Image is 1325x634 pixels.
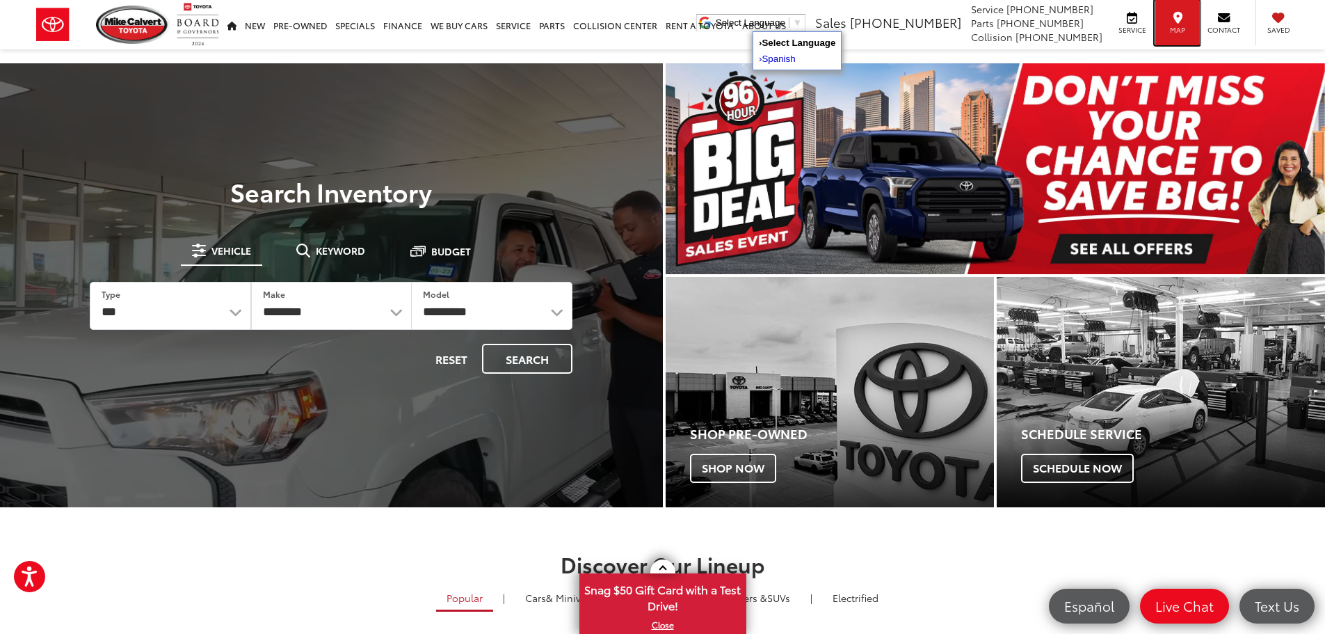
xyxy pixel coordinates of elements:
[263,288,285,300] label: Make
[546,591,593,605] span: & Minivan
[793,17,802,28] span: ▼
[997,277,1325,507] div: Toyota
[690,427,994,441] h4: Shop Pre-Owned
[850,13,961,31] span: [PHONE_NUMBER]
[696,586,801,610] a: SUVs
[666,277,994,507] div: Toyota
[997,277,1325,507] a: Schedule Service Schedule Now
[1239,589,1315,624] a: Text Us
[1162,25,1193,35] span: Map
[58,177,604,205] h3: Search Inventory
[102,288,120,300] label: Type
[424,344,479,374] button: Reset
[581,575,745,617] span: Snag $50 Gift Card with a Test Drive!
[436,586,493,612] a: Popular
[971,16,994,30] span: Parts
[423,288,449,300] label: Model
[96,6,170,44] img: Mike Calvert Toyota
[1057,597,1121,615] span: Español
[1021,427,1325,441] h4: Schedule Service
[1248,597,1306,615] span: Text Us
[1006,2,1093,16] span: [PHONE_NUMBER]
[815,13,846,31] span: Sales
[482,344,572,374] button: Search
[971,30,1013,44] span: Collision
[666,277,994,507] a: Shop Pre-Owned Shop Now
[1021,454,1134,483] span: Schedule Now
[1015,30,1102,44] span: [PHONE_NUMBER]
[211,246,251,255] span: Vehicle
[316,246,365,255] span: Keyword
[172,553,1153,576] h2: Discover Our Lineup
[1140,589,1229,624] a: Live Chat
[971,2,1004,16] span: Service
[431,246,471,256] span: Budget
[753,31,842,70] iframe: Language Translate Widget
[1263,25,1294,35] span: Saved
[1049,589,1130,624] a: Español
[690,454,776,483] span: Shop Now
[807,591,816,605] li: |
[822,586,889,610] a: Electrified
[1148,597,1221,615] span: Live Chat
[1116,25,1148,35] span: Service
[997,16,1084,30] span: [PHONE_NUMBER]
[499,591,508,605] li: |
[1207,25,1240,35] span: Contact
[515,586,603,610] a: Cars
